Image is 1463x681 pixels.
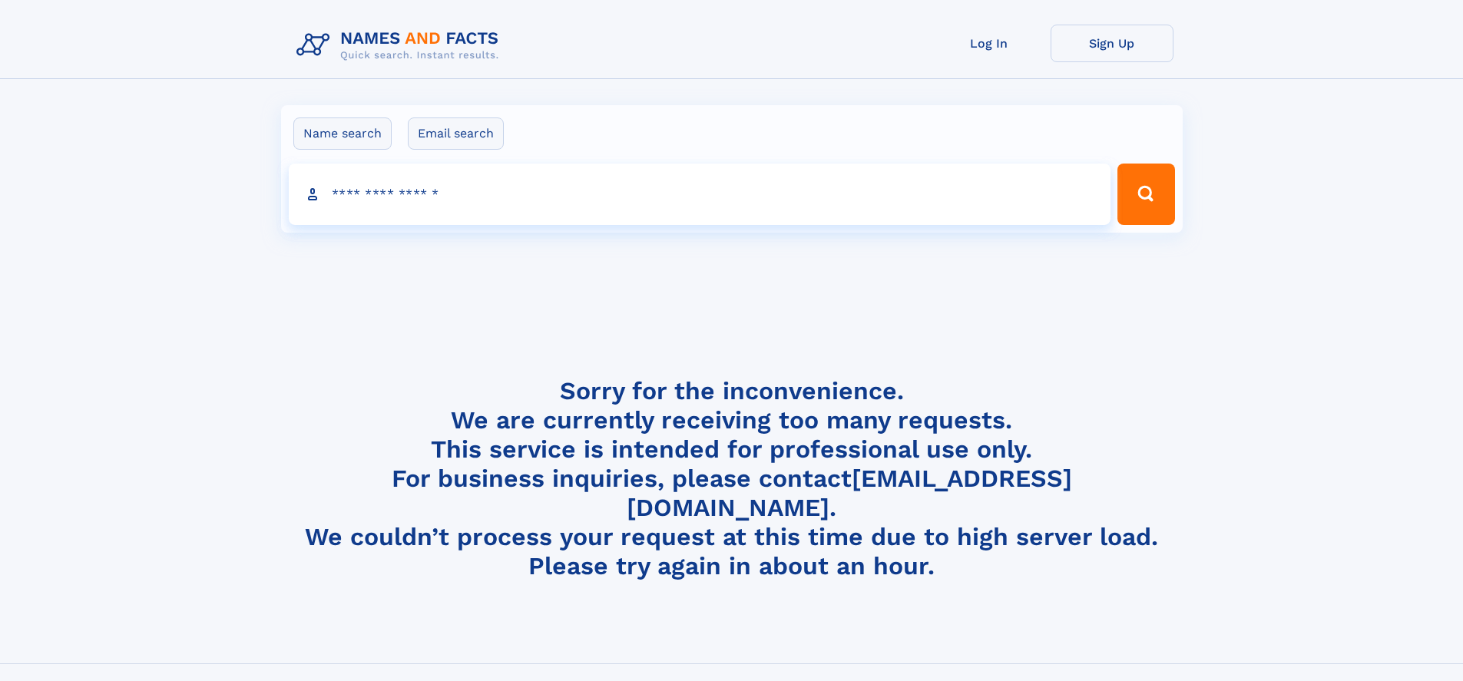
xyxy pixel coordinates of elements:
[290,376,1173,581] h4: Sorry for the inconvenience. We are currently receiving too many requests. This service is intend...
[1117,164,1174,225] button: Search Button
[928,25,1051,62] a: Log In
[290,25,511,66] img: Logo Names and Facts
[408,117,504,150] label: Email search
[289,164,1111,225] input: search input
[1051,25,1173,62] a: Sign Up
[627,464,1072,522] a: [EMAIL_ADDRESS][DOMAIN_NAME]
[293,117,392,150] label: Name search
